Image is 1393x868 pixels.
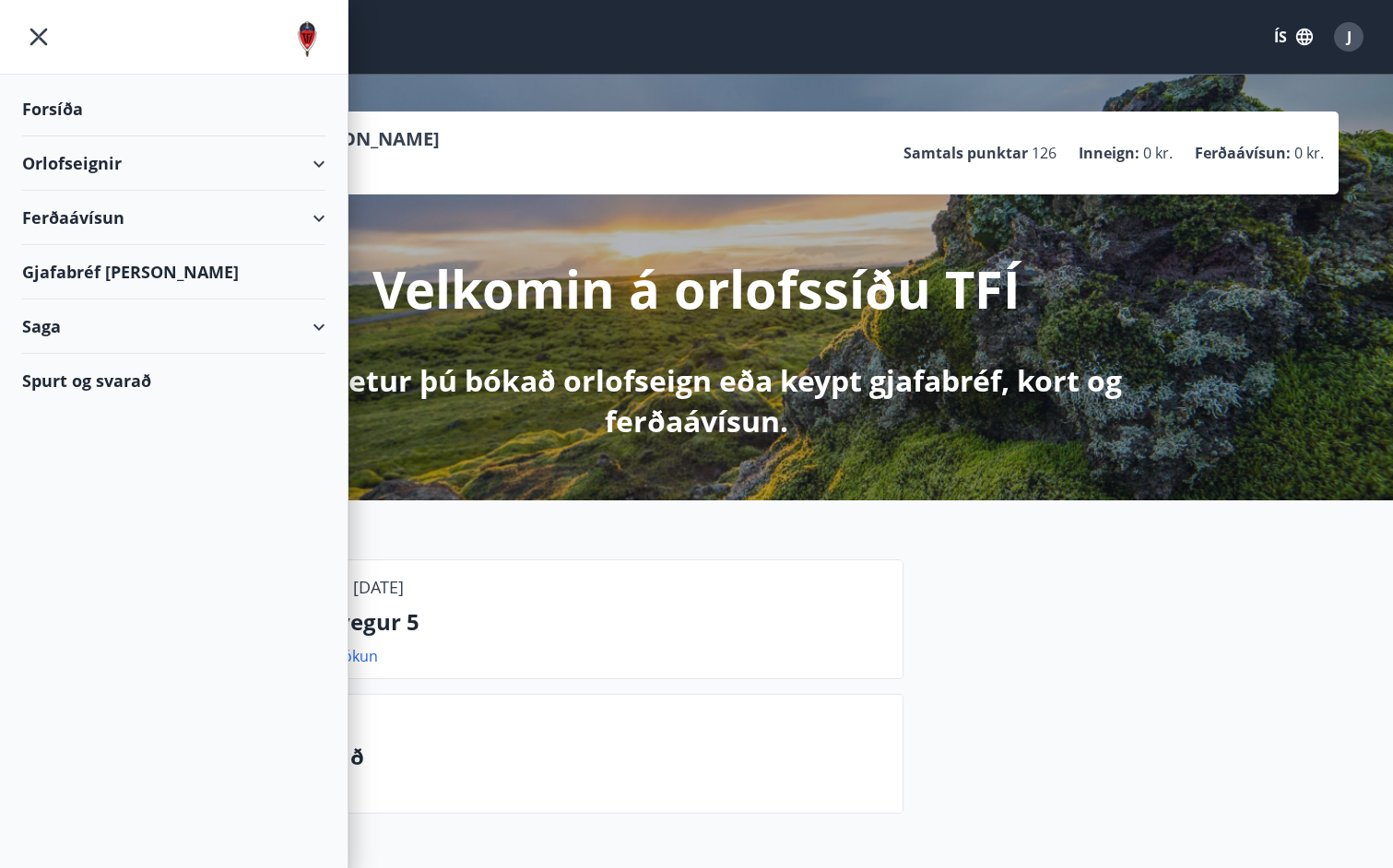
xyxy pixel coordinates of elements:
[22,191,325,245] div: Ferðaávísun
[210,360,1184,441] p: Hér getur þú bókað orlofseign eða keypt gjafabréf, kort og ferðaávísun.
[22,299,325,354] div: Saga
[1264,20,1323,53] button: ÍS
[1032,143,1057,163] span: 126
[372,253,1021,323] p: Velkomin á orlofssíðu TFÍ
[22,20,55,53] button: menu
[1327,15,1371,59] button: J
[1294,143,1324,163] span: 0 kr.
[289,20,325,57] img: union_logo
[1143,143,1173,163] span: 0 kr.
[22,354,325,407] div: Spurt og svarað
[903,143,1028,163] p: Samtals punktar
[22,82,325,136] div: Forsíða
[1079,143,1139,163] p: Inneign :
[1195,143,1291,163] p: Ferðaávísun :
[310,646,378,666] a: Sjá bókun
[22,136,325,191] div: Orlofseignir
[1347,27,1352,47] span: J
[191,606,888,638] p: Flúðir - Sléttuvegur 5
[191,741,888,772] p: Spurt og svarað
[22,245,325,299] div: Gjafabréf [PERSON_NAME]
